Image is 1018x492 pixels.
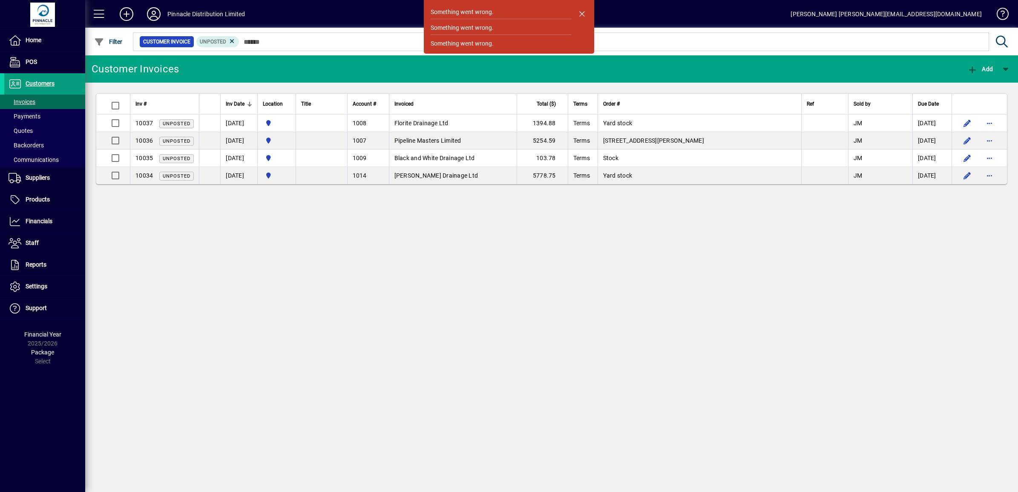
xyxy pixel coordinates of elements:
[9,142,44,149] span: Backorders
[807,99,814,109] span: Ref
[26,58,37,65] span: POS
[573,172,590,179] span: Terms
[263,118,290,128] span: Pinnacle Distribution
[135,137,153,144] span: 10036
[4,189,85,210] a: Products
[603,120,633,127] span: Yard stock
[967,66,993,72] span: Add
[135,120,153,127] span: 10037
[26,174,50,181] span: Suppliers
[26,261,46,268] span: Reports
[394,120,449,127] span: Florite Drainage Ltd
[854,137,863,144] span: JM
[791,7,982,21] div: [PERSON_NAME] [PERSON_NAME][EMAIL_ADDRESS][DOMAIN_NAME]
[537,99,556,109] span: Total ($)
[394,172,478,179] span: [PERSON_NAME] Drainage Ltd
[226,99,252,109] div: Inv Date
[143,37,190,46] span: Customer Invoice
[353,172,367,179] span: 1014
[135,99,194,109] div: Inv #
[163,173,190,179] span: Unposted
[983,151,996,165] button: More options
[4,152,85,167] a: Communications
[522,99,564,109] div: Total ($)
[94,38,123,45] span: Filter
[31,349,54,356] span: Package
[990,2,1007,29] a: Knowledge Base
[92,62,179,76] div: Customer Invoices
[26,37,41,43] span: Home
[196,36,239,47] mat-chip: Customer Invoice Status: Unposted
[167,7,245,21] div: Pinnacle Distribution Limited
[9,98,35,105] span: Invoices
[912,167,952,184] td: [DATE]
[135,99,147,109] span: Inv #
[353,99,376,109] span: Account #
[603,137,704,144] span: [STREET_ADDRESS][PERSON_NAME]
[9,156,59,163] span: Communications
[140,6,167,22] button: Profile
[960,151,974,165] button: Edit
[4,233,85,254] a: Staff
[918,99,939,109] span: Due Date
[26,196,50,203] span: Products
[353,99,384,109] div: Account #
[517,115,568,132] td: 1394.88
[4,109,85,124] a: Payments
[912,132,952,150] td: [DATE]
[263,136,290,145] span: Pinnacle Distribution
[394,137,461,144] span: Pipeline Masters Limited
[9,127,33,134] span: Quotes
[517,167,568,184] td: 5778.75
[163,138,190,144] span: Unposted
[394,155,475,161] span: Black and White Drainage Ltd
[983,116,996,130] button: More options
[983,169,996,182] button: More options
[135,155,153,161] span: 10035
[918,99,946,109] div: Due Date
[4,211,85,232] a: Financials
[854,99,871,109] span: Sold by
[603,99,620,109] span: Order #
[4,138,85,152] a: Backorders
[301,99,311,109] span: Title
[200,39,226,45] span: Unposted
[92,34,125,49] button: Filter
[854,172,863,179] span: JM
[603,172,633,179] span: Yard stock
[220,115,257,132] td: [DATE]
[4,167,85,189] a: Suppliers
[517,150,568,167] td: 103.78
[26,305,47,311] span: Support
[603,155,618,161] span: Stock
[163,156,190,161] span: Unposted
[26,80,55,87] span: Customers
[965,61,995,77] button: Add
[4,52,85,73] a: POS
[960,134,974,147] button: Edit
[4,124,85,138] a: Quotes
[226,99,244,109] span: Inv Date
[4,95,85,109] a: Invoices
[353,137,367,144] span: 1007
[135,172,153,179] span: 10034
[263,153,290,163] span: Pinnacle Distribution
[4,254,85,276] a: Reports
[912,150,952,167] td: [DATE]
[263,99,290,109] div: Location
[573,99,587,109] span: Terms
[394,99,414,109] span: Invoiced
[960,169,974,182] button: Edit
[353,120,367,127] span: 1008
[26,283,47,290] span: Settings
[26,218,52,224] span: Financials
[220,150,257,167] td: [DATE]
[220,132,257,150] td: [DATE]
[854,155,863,161] span: JM
[394,99,512,109] div: Invoiced
[9,113,40,120] span: Payments
[960,116,974,130] button: Edit
[854,120,863,127] span: JM
[163,121,190,127] span: Unposted
[854,99,907,109] div: Sold by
